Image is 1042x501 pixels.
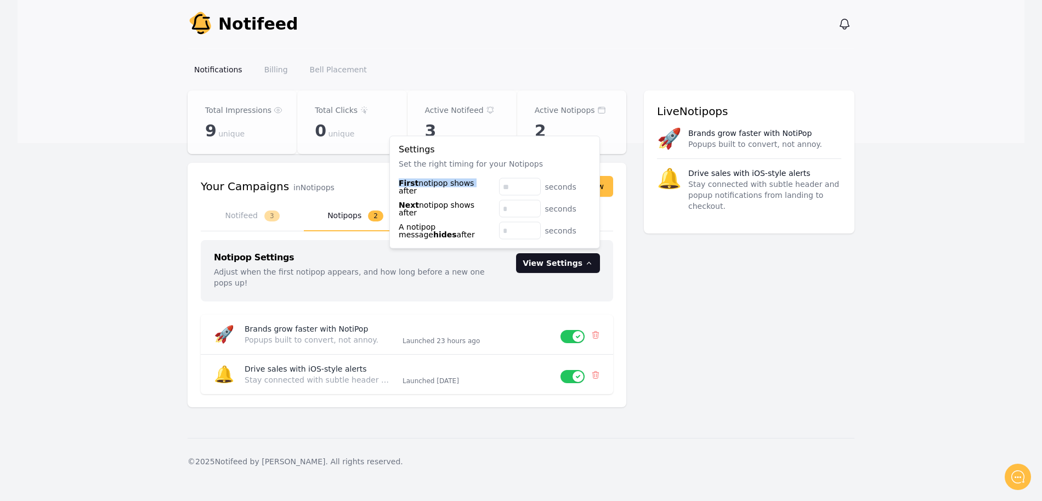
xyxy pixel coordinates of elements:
[425,121,436,141] span: 3
[437,377,459,385] time: 2025-06-23T20:01:08.023Z
[688,128,812,139] p: Brands grow faster with NotiPop
[330,457,403,466] span: All rights reserved.
[399,223,490,238] label: A notipop message after
[245,363,394,374] p: Drive sales with iOS-style alerts
[214,324,234,344] span: 🚀
[201,201,304,231] button: Notifeed3
[245,323,394,334] p: Brands grow faster with NotiPop
[201,201,613,231] nav: Tabs
[688,179,841,212] p: Stay connected with subtle header and popup notifications from landing to checkout.
[399,179,490,195] label: notipop shows after
[245,374,389,385] p: Stay connected with subtle header and popup notifications from landing to checkout.
[657,128,682,150] span: 🚀
[399,158,591,169] p: Set the right timing for your Notipops
[214,253,503,262] h3: Notipop Settings
[399,145,591,154] h4: Settings
[293,182,335,193] p: in Notipops
[174,376,183,382] tspan: GIF
[167,364,190,395] button: />GIF
[399,179,418,187] span: First
[399,201,419,209] span: Next
[205,121,216,141] span: 9
[188,11,298,37] a: Notifeed
[201,179,289,194] h3: Your Campaigns
[218,128,245,139] span: unique
[688,168,811,179] p: Drive sales with iOS-style alerts
[171,374,186,383] g: />
[399,201,490,217] label: notipop shows after
[33,35,206,57] h2: Don't see Notifeed in your header? Let me know and I'll set it up! ✅
[303,60,373,79] a: Bell Placement
[535,104,595,117] p: Active Notipops
[214,365,234,384] span: 🔔
[657,168,682,212] span: 🔔
[535,121,546,141] span: 2
[188,11,214,37] img: Your Company
[516,253,600,273] button: View Settings
[688,139,822,150] p: Popups built to convert, not annoy.
[214,266,503,288] p: Adjust when the first notipop appears, and how long before a new one pops up!
[1005,464,1031,490] iframe: gist-messenger-bubble-iframe
[315,121,326,141] span: 0
[264,210,280,221] span: 3
[188,60,249,79] a: Notifications
[425,104,484,117] p: Active Notifeed
[218,14,298,34] span: Notifeed
[304,201,407,231] button: Notipops2
[433,230,457,239] span: hides
[245,334,389,345] p: Popups built to convert, not annoy.
[44,67,135,78] h4: Typically replies within a day .
[657,104,841,119] h3: Live Notipops
[92,352,139,359] span: We run on Gist
[315,104,358,117] p: Total Clicks
[368,210,383,221] span: 2
[328,128,354,139] span: unique
[33,14,206,30] h1: Notifeed
[403,377,552,385] p: Launched
[188,457,328,466] span: © 2025 Notifeed by [PERSON_NAME].
[403,337,552,345] p: Launched
[205,104,271,117] p: Total Impressions
[437,337,480,345] time: 2025-08-19T15:50:37.141Z
[258,60,295,79] a: Billing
